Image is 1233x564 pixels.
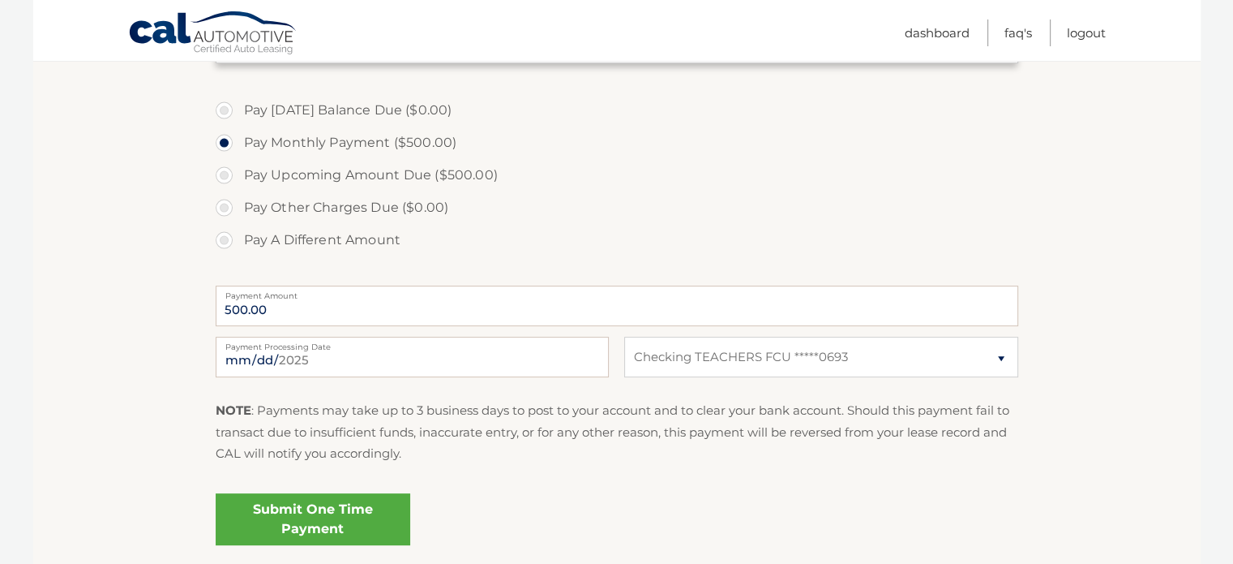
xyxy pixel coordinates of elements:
[216,127,1018,159] label: Pay Monthly Payment ($500.00)
[1004,19,1032,46] a: FAQ's
[216,400,1018,464] p: : Payments may take up to 3 business days to post to your account and to clear your bank account....
[905,19,970,46] a: Dashboard
[216,224,1018,256] label: Pay A Different Amount
[1067,19,1106,46] a: Logout
[216,337,609,377] input: Payment Date
[216,403,251,418] strong: NOTE
[216,337,609,350] label: Payment Processing Date
[216,159,1018,192] label: Pay Upcoming Amount Due ($500.00)
[216,286,1018,299] label: Payment Amount
[216,286,1018,326] input: Payment Amount
[216,192,1018,224] label: Pay Other Charges Due ($0.00)
[216,493,410,545] a: Submit One Time Payment
[128,11,298,58] a: Cal Automotive
[216,94,1018,127] label: Pay [DATE] Balance Due ($0.00)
